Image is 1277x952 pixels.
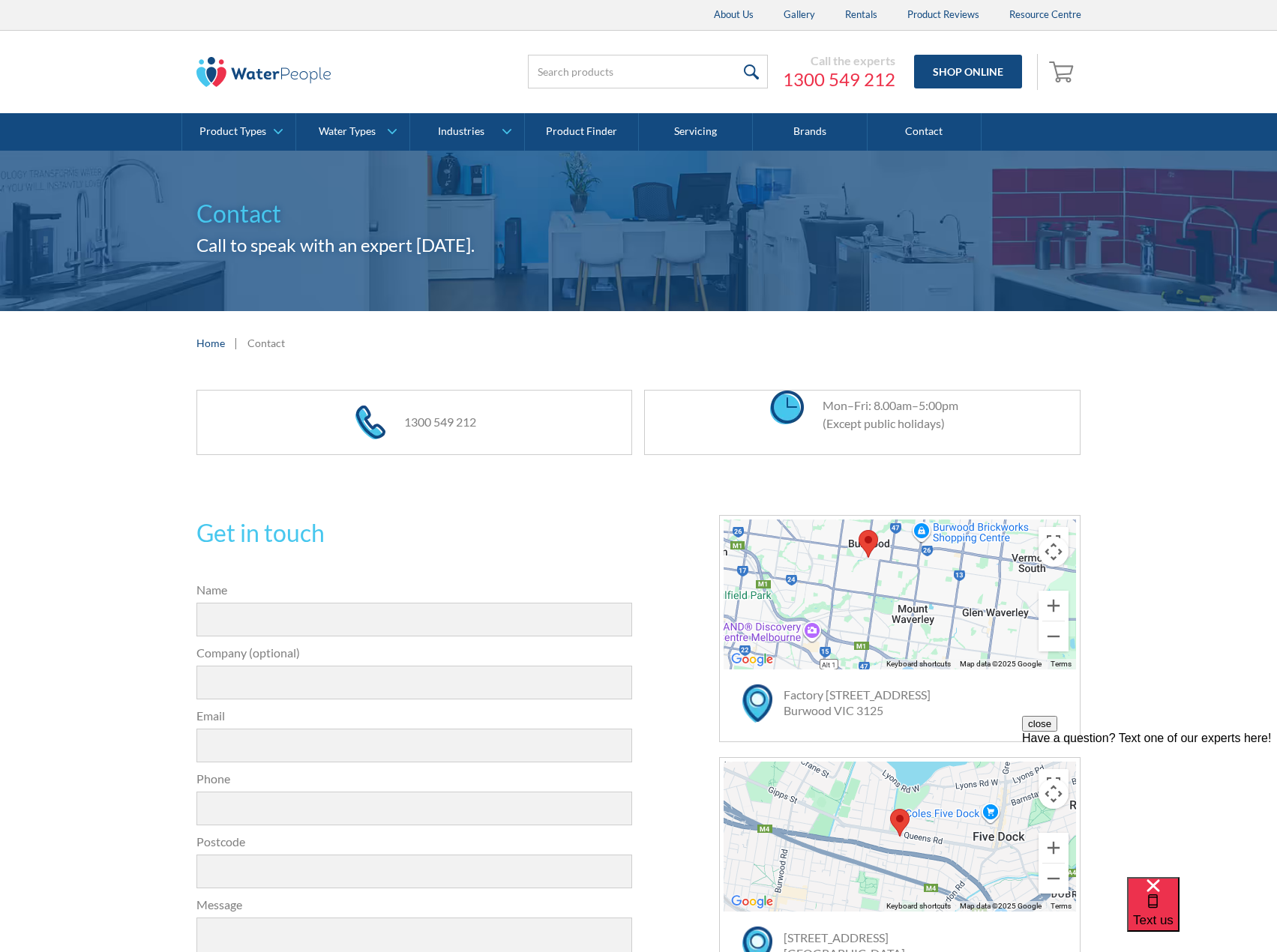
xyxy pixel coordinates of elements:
[727,892,777,912] a: Click to see this area on Google Maps
[808,397,958,433] div: Mon–Fri: 8.00am–5:00pm (Except public holidays)
[410,113,523,151] a: Industries
[853,524,884,564] div: Map pin
[232,334,240,352] div: |
[1045,54,1081,90] a: Open empty cart
[639,113,753,151] a: Servicing
[196,644,633,662] label: Company (optional)
[1049,59,1078,83] img: shopping cart
[727,892,777,912] img: Google
[296,113,409,151] a: Water Types
[196,232,1081,259] h2: Call to speak with an expert [DATE].
[199,125,266,138] div: Product Types
[1051,660,1072,668] a: Terms
[196,196,1081,232] h1: Contact
[196,515,633,551] h2: Get in touch
[868,113,982,151] a: Contact
[783,68,895,91] a: 1300 549 212
[1039,621,1069,651] button: Zoom out
[960,660,1042,668] span: Map data ©2025 Google
[784,687,931,717] a: Factory [STREET_ADDRESS]Burwood VIC 3125
[196,57,331,87] img: The Water People
[753,113,867,151] a: Brands
[1039,527,1069,557] button: Toggle fullscreen view
[742,684,772,723] img: map marker icon
[1127,877,1277,952] iframe: podium webchat widget bubble
[1039,591,1069,621] button: Zoom in
[196,335,225,351] a: Home
[182,113,295,151] a: Product Types
[196,770,633,788] label: Phone
[1039,537,1069,567] button: Map camera controls
[528,55,768,88] input: Search products
[770,391,804,424] img: clock icon
[247,335,285,351] div: Contact
[196,707,633,725] label: Email
[1051,902,1072,910] a: Terms
[1022,716,1277,896] iframe: podium webchat widget prompt
[525,113,639,151] a: Product Finder
[355,406,385,439] img: phone icon
[727,650,777,669] img: Google
[886,901,951,912] button: Keyboard shortcuts
[884,803,916,843] div: Map pin
[196,833,633,851] label: Postcode
[319,125,376,138] div: Water Types
[783,53,895,68] div: Call the experts
[886,659,951,669] button: Keyboard shortcuts
[727,650,777,669] a: Click to see this area on Google Maps
[438,125,484,138] div: Industries
[914,55,1022,88] a: Shop Online
[196,581,633,599] label: Name
[404,415,476,429] a: 1300 549 212
[960,902,1042,910] span: Map data ©2025 Google
[196,896,633,914] label: Message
